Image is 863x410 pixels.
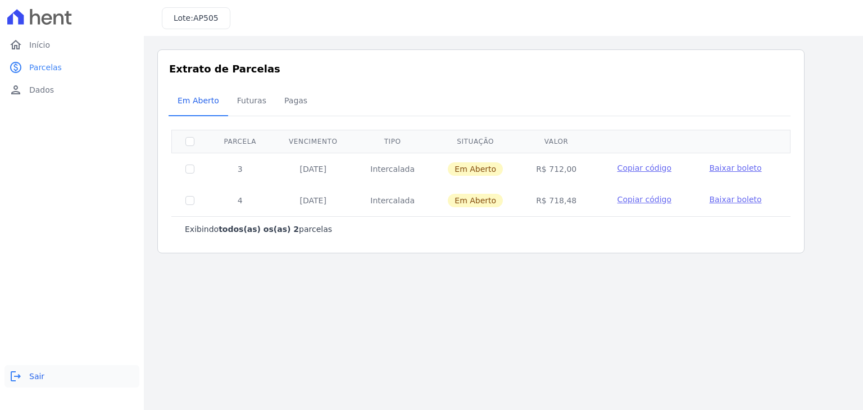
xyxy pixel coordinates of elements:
[171,89,226,112] span: Em Aberto
[709,195,761,204] span: Baixar boleto
[431,130,520,153] th: Situação
[208,153,272,185] td: 3
[354,153,431,185] td: Intercalada
[208,185,272,216] td: 4
[4,365,139,388] a: logoutSair
[272,185,355,216] td: [DATE]
[272,130,355,153] th: Vencimento
[278,89,314,112] span: Pagas
[617,195,671,204] span: Copiar código
[448,162,503,176] span: Em Aberto
[709,194,761,205] a: Baixar boleto
[29,371,44,382] span: Sair
[169,61,793,76] h3: Extrato de Parcelas
[9,83,22,97] i: person
[520,185,593,216] td: R$ 718,48
[185,224,332,235] p: Exibindo parcelas
[29,39,50,51] span: Início
[709,162,761,174] a: Baixar boleto
[617,163,671,172] span: Copiar código
[29,62,62,73] span: Parcelas
[9,370,22,383] i: logout
[520,130,593,153] th: Valor
[219,225,299,234] b: todos(as) os(as) 2
[9,38,22,52] i: home
[9,61,22,74] i: paid
[606,162,682,174] button: Copiar código
[354,130,431,153] th: Tipo
[169,87,228,116] a: Em Aberto
[272,153,355,185] td: [DATE]
[208,130,272,153] th: Parcela
[4,79,139,101] a: personDados
[275,87,316,116] a: Pagas
[29,84,54,95] span: Dados
[228,87,275,116] a: Futuras
[448,194,503,207] span: Em Aberto
[4,56,139,79] a: paidParcelas
[354,185,431,216] td: Intercalada
[606,194,682,205] button: Copiar código
[520,153,593,185] td: R$ 712,00
[4,34,139,56] a: homeInício
[174,12,219,24] h3: Lote:
[230,89,273,112] span: Futuras
[709,163,761,172] span: Baixar boleto
[193,13,219,22] span: AP505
